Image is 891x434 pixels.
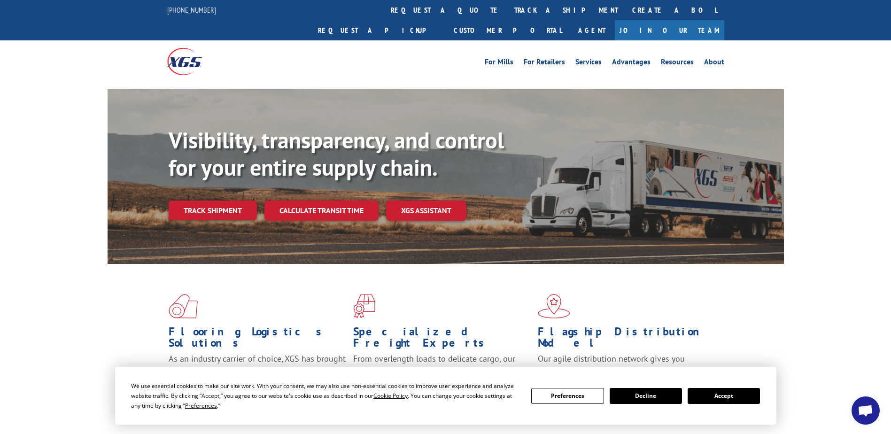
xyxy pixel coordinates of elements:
[661,58,694,69] a: Resources
[311,20,447,40] a: Request a pickup
[688,388,760,404] button: Accept
[169,125,504,182] b: Visibility, transparency, and control for your entire supply chain.
[538,353,711,375] span: Our agile distribution network gives you nationwide inventory management on demand.
[169,353,346,387] span: As an industry carrier of choice, XGS has brought innovation and dedication to flooring logistics...
[538,294,570,318] img: xgs-icon-flagship-distribution-model-red
[131,381,520,411] div: We use essential cookies to make our site work. With your consent, we may also use non-essential ...
[447,20,569,40] a: Customer Portal
[353,326,531,353] h1: Specialized Freight Experts
[185,402,217,410] span: Preferences
[373,392,408,400] span: Cookie Policy
[386,201,466,221] a: XGS ASSISTANT
[524,58,565,69] a: For Retailers
[531,388,604,404] button: Preferences
[169,294,198,318] img: xgs-icon-total-supply-chain-intelligence-red
[264,201,379,221] a: Calculate transit time
[353,353,531,395] p: From overlength loads to delicate cargo, our experienced staff knows the best way to move your fr...
[485,58,513,69] a: For Mills
[704,58,724,69] a: About
[167,5,216,15] a: [PHONE_NUMBER]
[610,388,682,404] button: Decline
[612,58,651,69] a: Advantages
[115,367,776,425] div: Cookie Consent Prompt
[615,20,724,40] a: Join Our Team
[169,326,346,353] h1: Flooring Logistics Solutions
[353,294,375,318] img: xgs-icon-focused-on-flooring-red
[575,58,602,69] a: Services
[569,20,615,40] a: Agent
[538,326,715,353] h1: Flagship Distribution Model
[852,396,880,425] div: Open chat
[169,201,257,220] a: Track shipment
